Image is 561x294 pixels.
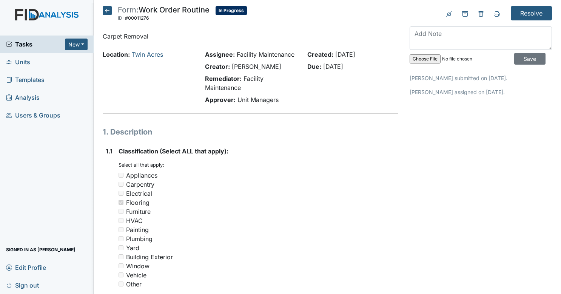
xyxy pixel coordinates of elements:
input: Window [119,263,123,268]
button: New [65,39,88,50]
a: Tasks [6,40,65,49]
div: Appliances [126,171,157,180]
span: Templates [6,74,45,86]
p: [PERSON_NAME] submitted on [DATE]. [410,74,552,82]
strong: Due: [307,63,321,70]
input: Plumbing [119,236,123,241]
input: Furniture [119,209,123,214]
span: Edit Profile [6,262,46,273]
div: Flooring [126,198,149,207]
span: Signed in as [PERSON_NAME] [6,244,76,255]
strong: Creator: [205,63,230,70]
span: Form: [118,5,139,14]
div: Building Exterior [126,252,173,262]
div: HVAC [126,216,143,225]
input: Painting [119,227,123,232]
label: 1.1 [106,147,113,156]
span: Units [6,56,30,68]
span: In Progress [216,6,247,15]
strong: Remediator: [205,75,242,82]
strong: Approver: [205,96,236,104]
div: Yard [126,243,139,252]
input: HVAC [119,218,123,223]
span: Classification (Select ALL that apply): [119,147,228,155]
span: Analysis [6,92,40,104]
div: Furniture [126,207,151,216]
span: #00011276 [125,15,149,21]
div: Electrical [126,189,152,198]
input: Electrical [119,191,123,196]
input: Yard [119,245,123,250]
strong: Assignee: [205,51,235,58]
input: Carpentry [119,182,123,187]
span: Users & Groups [6,110,60,121]
span: Sign out [6,279,39,291]
input: Appliances [119,173,123,178]
div: Other [126,280,142,289]
input: Save [514,53,546,65]
span: Unit Managers [237,96,279,104]
input: Resolve [511,6,552,20]
input: Vehicle [119,272,123,277]
div: Vehicle [126,271,146,280]
input: Other [119,282,123,286]
p: Carpet Removal [103,32,399,41]
span: Facility Maintenance [237,51,294,58]
span: [PERSON_NAME] [232,63,281,70]
a: Twin Acres [132,51,163,58]
strong: Created: [307,51,333,58]
div: Window [126,262,149,271]
p: [PERSON_NAME] assigned on [DATE]. [410,88,552,96]
span: [DATE] [323,63,343,70]
small: Select all that apply: [119,162,164,168]
input: Building Exterior [119,254,123,259]
span: ID: [118,15,124,21]
span: [DATE] [335,51,355,58]
input: Flooring [119,200,123,205]
h1: 1. Description [103,126,399,138]
div: Work Order Routine [118,6,210,23]
div: Carpentry [126,180,154,189]
div: Painting [126,225,149,234]
div: Plumbing [126,234,153,243]
strong: Location: [103,51,130,58]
